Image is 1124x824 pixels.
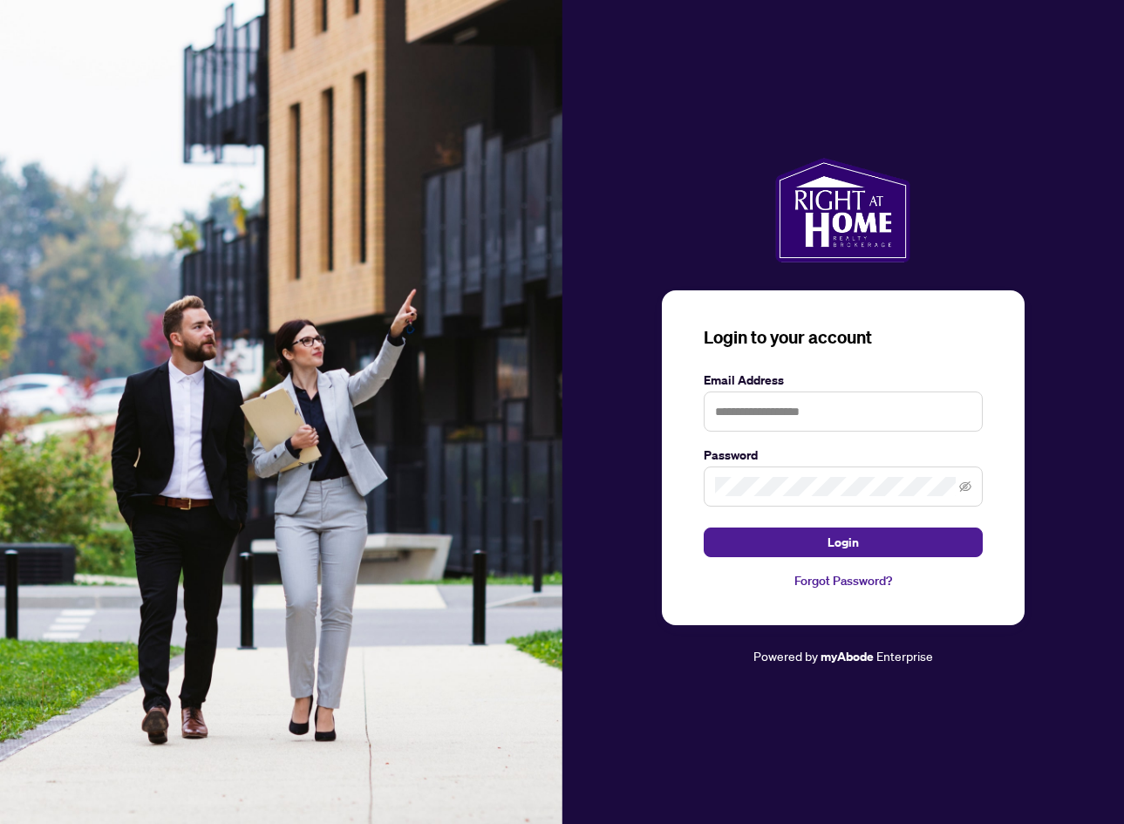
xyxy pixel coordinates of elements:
a: myAbode [821,647,874,666]
span: Powered by [753,648,818,664]
img: ma-logo [775,158,910,262]
label: Email Address [704,371,983,390]
h3: Login to your account [704,325,983,350]
label: Password [704,446,983,465]
span: Login [828,528,859,556]
a: Forgot Password? [704,571,983,590]
span: Enterprise [876,648,933,664]
span: eye-invisible [959,480,971,493]
button: Login [704,528,983,557]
